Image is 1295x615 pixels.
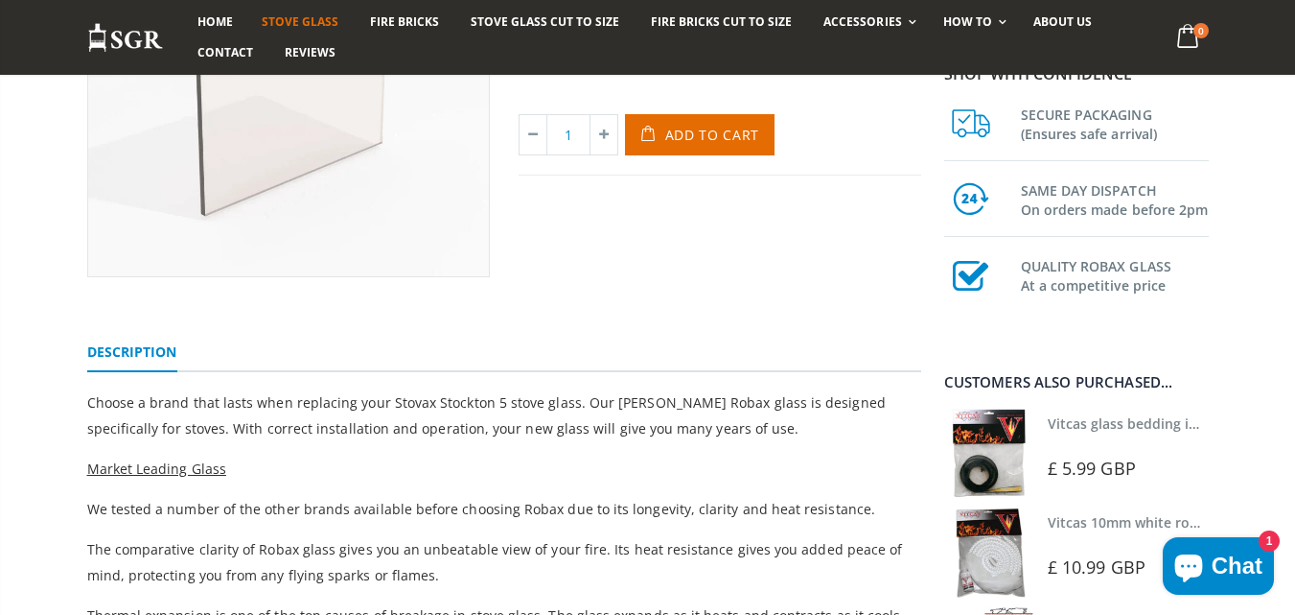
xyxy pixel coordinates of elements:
a: Reviews [270,37,350,68]
span: Stove Glass [262,13,338,30]
span: Reviews [285,44,335,60]
h3: QUALITY ROBAX GLASS At a competitive price [1021,253,1209,296]
a: Stove Glass [247,7,353,37]
a: Accessories [809,7,925,37]
img: Stove Glass Replacement [87,22,164,54]
a: Description [87,334,177,372]
span: Contact [197,44,253,60]
span: Stove Glass Cut To Size [471,13,619,30]
span: We tested a number of the other brands available before choosing Robax due to its longevity, clar... [87,500,875,518]
h3: SECURE PACKAGING (Ensures safe arrival) [1021,102,1209,144]
span: 0 [1193,23,1209,38]
div: Customers also purchased... [944,375,1209,390]
a: Fire Bricks [356,7,453,37]
span: Choose a brand that lasts when replacing your Stovax Stockton 5 stove glass. Our [PERSON_NAME] Ro... [87,393,886,438]
span: £ 10.99 GBP [1048,556,1145,579]
a: Stove Glass Cut To Size [456,7,634,37]
span: Accessories [823,13,901,30]
span: Fire Bricks [370,13,439,30]
span: The comparative clarity of Robax glass gives you an unbeatable view of your fire. Its heat resist... [87,540,903,584]
img: Vitcas stove glass bedding in tape [944,409,1033,498]
span: Market Leading Glass [87,460,226,478]
span: How To [943,13,992,30]
button: Add to Cart [625,114,775,155]
a: Contact [183,37,267,68]
inbox-online-store-chat: Shopify online store chat [1157,537,1280,600]
a: How To [929,7,1016,37]
span: Fire Bricks Cut To Size [651,13,792,30]
span: Add to Cart [665,126,760,144]
a: About us [1019,7,1106,37]
a: Home [183,7,247,37]
img: Vitcas white rope, glue and gloves kit 10mm [944,508,1033,597]
span: About us [1033,13,1092,30]
span: Home [197,13,233,30]
a: Fire Bricks Cut To Size [636,7,806,37]
span: £ 5.99 GBP [1048,457,1136,480]
h3: SAME DAY DISPATCH On orders made before 2pm [1021,177,1209,220]
a: 0 [1168,19,1208,57]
